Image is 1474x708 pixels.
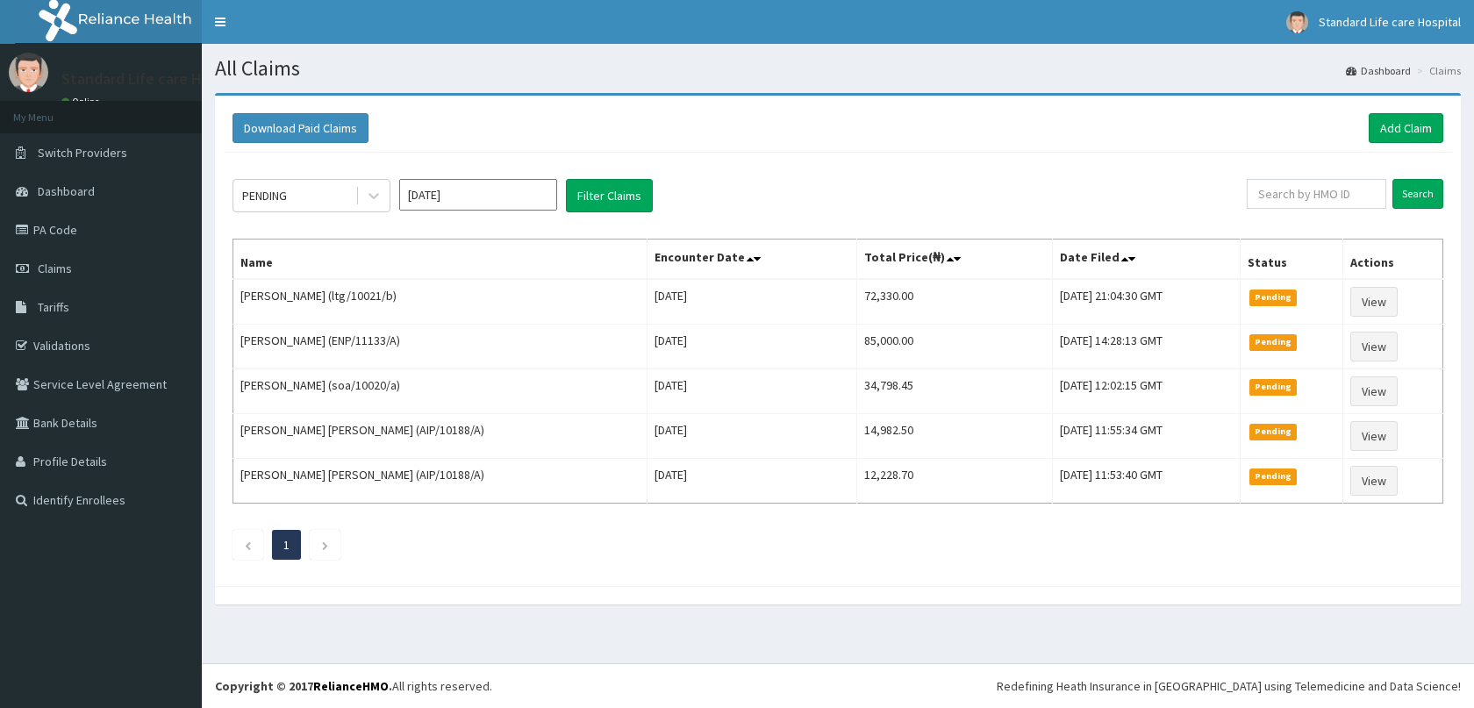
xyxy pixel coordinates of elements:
input: Search [1392,179,1443,209]
td: [PERSON_NAME] (ENP/11133/A) [233,325,648,369]
a: RelianceHMO [313,678,389,694]
a: Dashboard [1346,63,1411,78]
a: View [1350,466,1398,496]
a: Online [61,96,104,108]
input: Search by HMO ID [1247,179,1386,209]
span: Claims [38,261,72,276]
th: Status [1240,240,1343,280]
th: Total Price(₦) [857,240,1052,280]
input: Select Month and Year [399,179,557,211]
td: 34,798.45 [857,369,1052,414]
a: View [1350,421,1398,451]
span: Standard Life care Hospital [1319,14,1461,30]
span: Tariffs [38,299,69,315]
th: Date Filed [1052,240,1240,280]
span: Pending [1249,334,1298,350]
td: [DATE] 21:04:30 GMT [1052,279,1240,325]
span: Pending [1249,424,1298,440]
td: [DATE] 11:53:40 GMT [1052,459,1240,504]
td: [DATE] [647,369,857,414]
footer: All rights reserved. [202,663,1474,708]
a: View [1350,332,1398,361]
td: [DATE] 12:02:15 GMT [1052,369,1240,414]
th: Name [233,240,648,280]
td: [PERSON_NAME] [PERSON_NAME] (AIP/10188/A) [233,414,648,459]
a: Next page [321,537,329,553]
div: Redefining Heath Insurance in [GEOGRAPHIC_DATA] using Telemedicine and Data Science! [997,677,1461,695]
td: [PERSON_NAME] [PERSON_NAME] (AIP/10188/A) [233,459,648,504]
th: Actions [1343,240,1443,280]
h1: All Claims [215,57,1461,80]
li: Claims [1413,63,1461,78]
span: Pending [1249,468,1298,484]
span: Switch Providers [38,145,127,161]
td: [DATE] [647,414,857,459]
td: [PERSON_NAME] (soa/10020/a) [233,369,648,414]
td: 85,000.00 [857,325,1052,369]
td: [DATE] [647,279,857,325]
td: 72,330.00 [857,279,1052,325]
td: 14,982.50 [857,414,1052,459]
th: Encounter Date [647,240,857,280]
td: [DATE] [647,325,857,369]
img: User Image [9,53,48,92]
a: View [1350,287,1398,317]
a: Page 1 is your current page [283,537,290,553]
p: Standard Life care Hospital [61,71,249,87]
a: View [1350,376,1398,406]
button: Filter Claims [566,179,653,212]
a: Add Claim [1369,113,1443,143]
td: [DATE] 11:55:34 GMT [1052,414,1240,459]
td: 12,228.70 [857,459,1052,504]
span: Pending [1249,290,1298,305]
img: User Image [1286,11,1308,33]
button: Download Paid Claims [233,113,368,143]
td: [DATE] [647,459,857,504]
span: Dashboard [38,183,95,199]
td: [PERSON_NAME] (ltg/10021/b) [233,279,648,325]
strong: Copyright © 2017 . [215,678,392,694]
div: PENDING [242,187,287,204]
td: [DATE] 14:28:13 GMT [1052,325,1240,369]
a: Previous page [244,537,252,553]
span: Pending [1249,379,1298,395]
